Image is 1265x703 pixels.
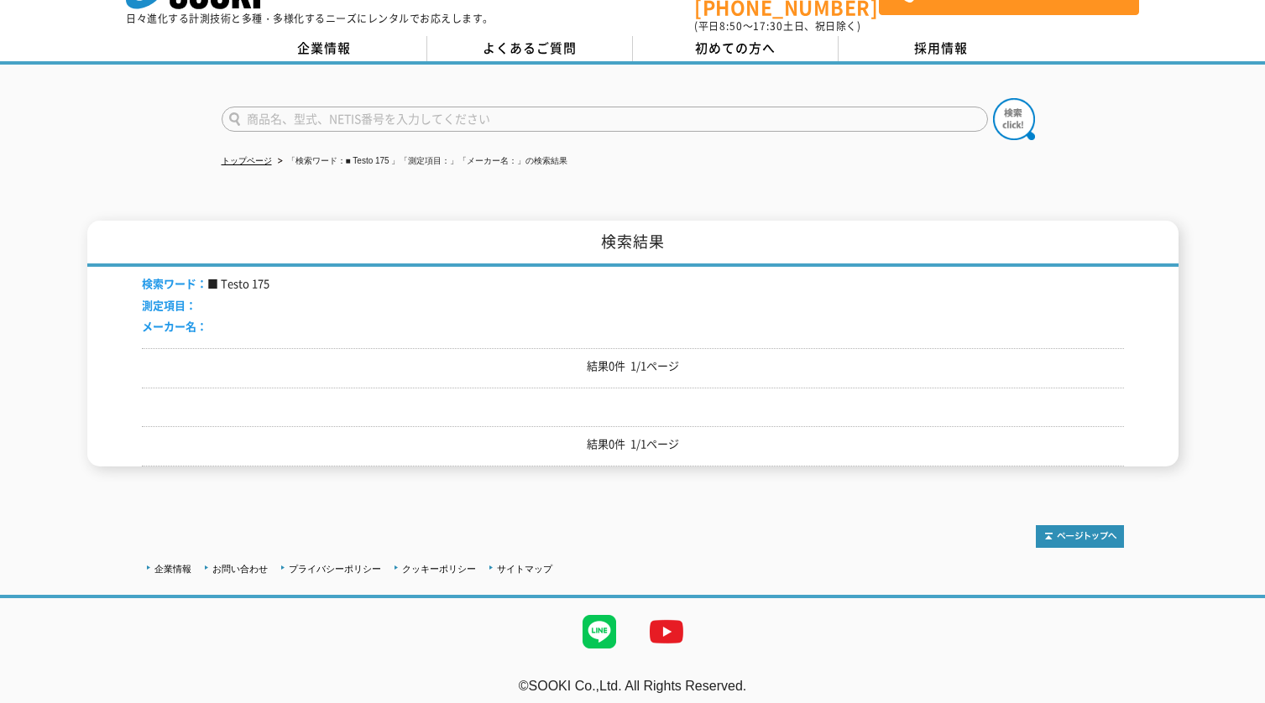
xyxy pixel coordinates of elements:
img: YouTube [633,598,700,665]
span: (平日 ～ 土日、祝日除く) [694,18,860,34]
span: 8:50 [719,18,743,34]
input: 商品名、型式、NETIS番号を入力してください [222,107,988,132]
span: 測定項目： [142,297,196,313]
p: 結果0件 1/1ページ [142,357,1124,375]
img: LINE [566,598,633,665]
a: 採用情報 [839,36,1044,61]
li: ■ Testo 175 [142,275,269,293]
span: メーカー名： [142,318,207,334]
a: 企業情報 [222,36,427,61]
li: 「検索ワード：■ Testo 175 」「測定項目：」「メーカー名：」の検索結果 [274,153,568,170]
a: よくあるご質問 [427,36,633,61]
a: 企業情報 [154,564,191,574]
h1: 検索結果 [87,221,1179,267]
a: トップページ [222,156,272,165]
span: 検索ワード： [142,275,207,291]
span: 初めての方へ [695,39,776,57]
span: 17:30 [753,18,783,34]
img: トップページへ [1036,525,1124,548]
img: btn_search.png [993,98,1035,140]
a: クッキーポリシー [402,564,476,574]
a: 初めての方へ [633,36,839,61]
a: プライバシーポリシー [289,564,381,574]
a: サイトマップ [497,564,552,574]
a: お問い合わせ [212,564,268,574]
p: 結果0件 1/1ページ [142,435,1124,453]
p: 日々進化する計測技術と多種・多様化するニーズにレンタルでお応えします。 [126,13,494,23]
